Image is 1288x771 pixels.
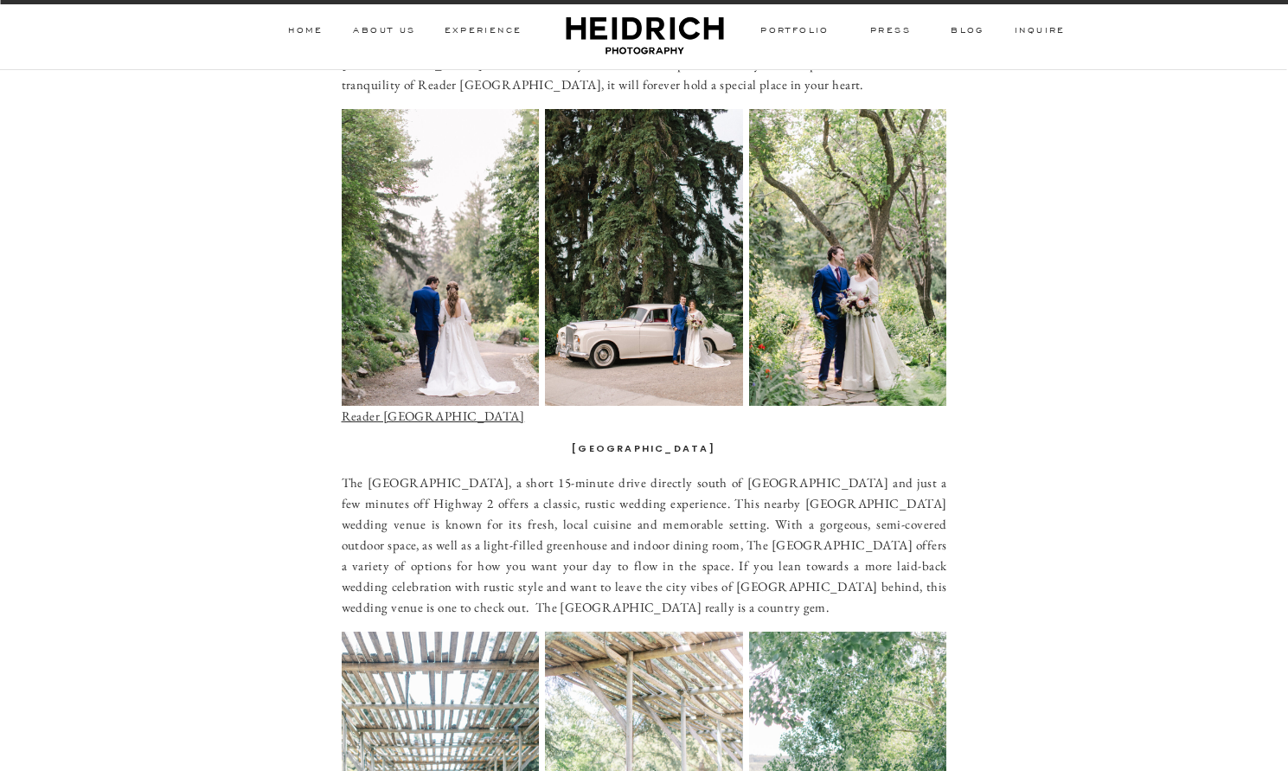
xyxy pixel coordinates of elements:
[349,24,420,40] a: ABOUT Us
[868,24,913,40] a: PRESS
[759,24,831,40] a: PORTFOLIO
[288,24,324,40] a: HOME
[749,109,946,405] img: Calgary wedding venue -Reader rock garden
[342,408,525,424] a: Reader [GEOGRAPHIC_DATA]
[441,24,526,40] a: Experience
[342,440,947,458] h3: [GEOGRAPHIC_DATA]
[342,472,947,618] p: The [GEOGRAPHIC_DATA], a short 15-minute drive directly south of [GEOGRAPHIC_DATA] and just a few...
[950,24,986,40] a: BLOG
[1011,24,1070,40] a: inquire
